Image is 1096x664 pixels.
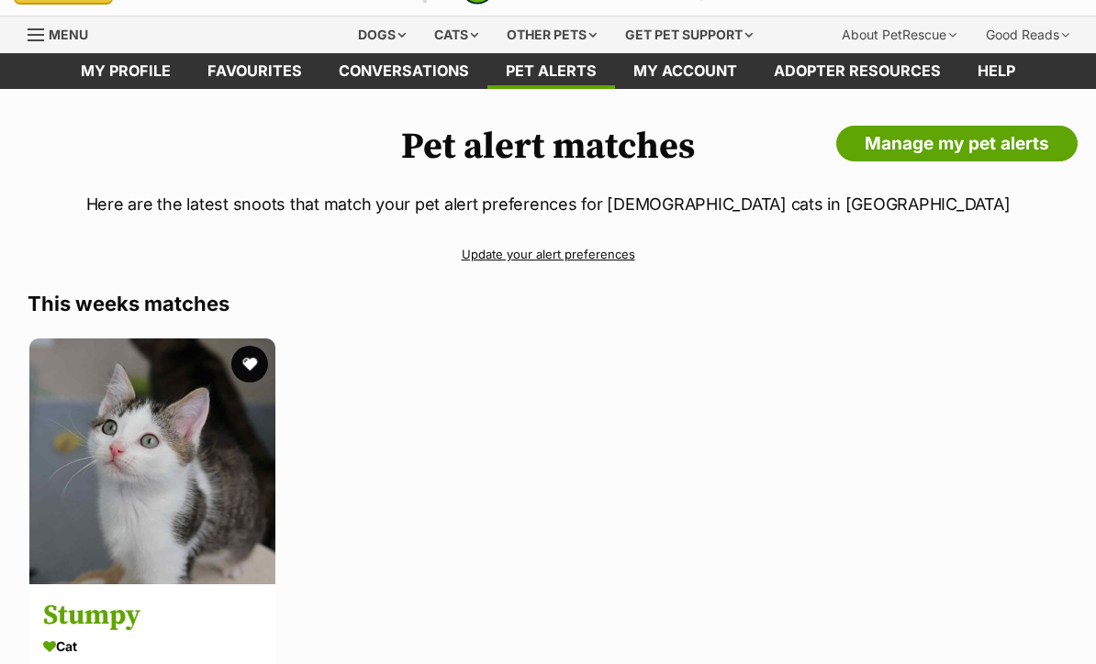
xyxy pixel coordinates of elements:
a: My account [615,53,755,89]
h3: Stumpy [43,597,262,632]
div: Dogs [345,17,419,53]
button: favourite [231,346,268,382]
p: Here are the latest snoots that match your pet alert preferences for [DEMOGRAPHIC_DATA] cats in [... [28,192,1068,216]
span: Menu [49,27,88,42]
div: Good Reads [973,17,1082,53]
div: About PetRescue [829,17,969,53]
div: Cats [421,17,491,53]
a: Menu [28,17,101,50]
a: Help [959,53,1034,89]
a: Pet alerts [487,53,615,89]
h1: Pet alert matches [28,126,1068,168]
a: Adopter resources [755,53,959,89]
h3: This weeks matches [28,291,1068,316]
a: Manage my pet alerts [836,126,1078,162]
div: Other pets [494,17,610,53]
a: conversations [320,53,487,89]
a: My profile [62,53,189,89]
div: Get pet support [612,17,766,53]
img: Stumpy [29,338,275,584]
div: Cat [43,632,262,658]
a: Favourites [189,53,320,89]
a: Update your alert preferences [28,238,1068,271]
